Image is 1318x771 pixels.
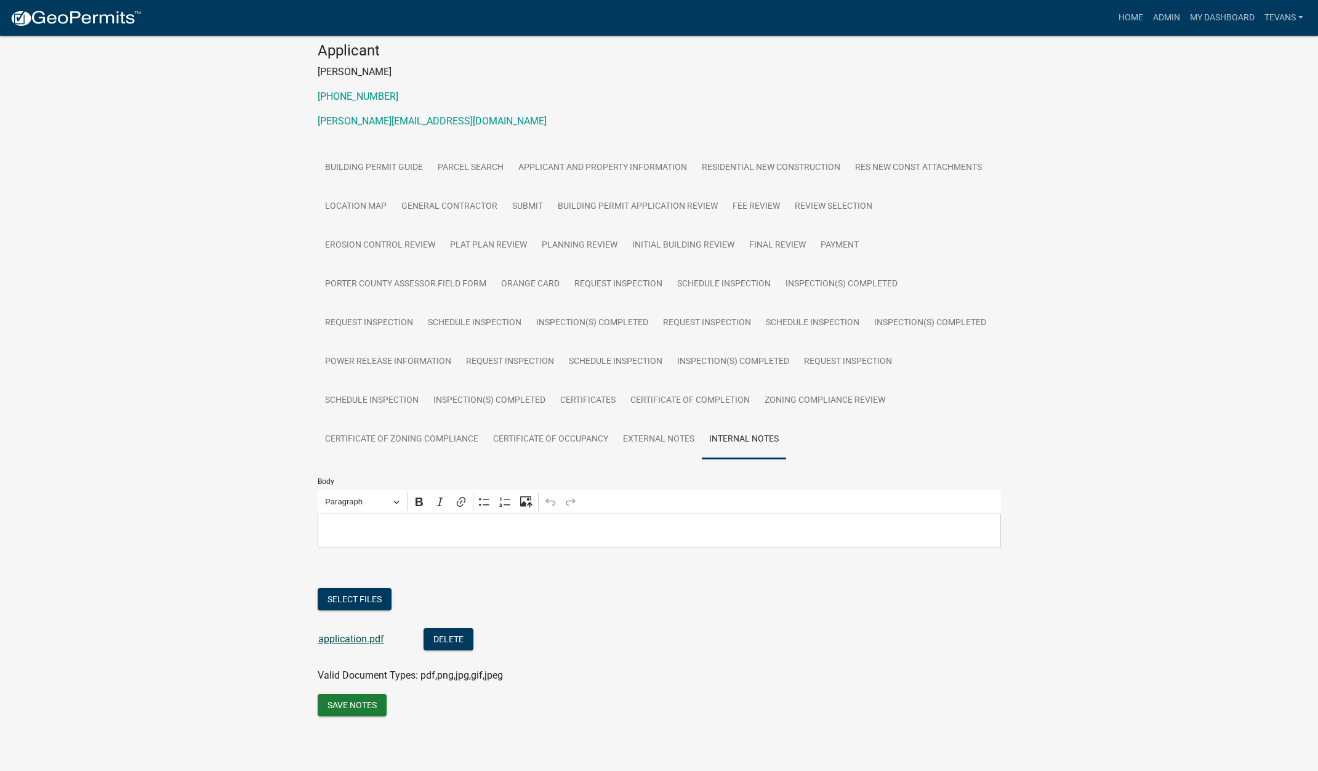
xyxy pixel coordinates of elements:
a: application.pdf [318,633,384,645]
a: Certificate of Zoning Compliance [318,420,486,459]
a: Schedule Inspection [561,342,670,382]
a: Orange Card [494,265,567,304]
a: [PERSON_NAME][EMAIL_ADDRESS][DOMAIN_NAME] [318,115,547,127]
a: Porter County Assessor Field Form [318,265,494,304]
a: tevans [1260,6,1308,30]
a: Erosion Control Review [318,226,443,265]
a: Inspection(s) Completed [426,381,553,421]
a: Internal Notes [702,420,786,459]
button: Save Notes [318,694,387,716]
a: Request Inspection [318,304,420,343]
a: Building Permit Guide [318,148,430,188]
p: [PERSON_NAME] [318,65,1001,79]
a: Building Permit Application Review [550,187,725,227]
a: Inspection(s) Completed [670,342,797,382]
a: Inspection(s) Completed [529,304,656,343]
a: Schedule Inspection [318,381,426,421]
a: Request Inspection [459,342,561,382]
span: Valid Document Types: pdf,png,jpg,gif,jpeg [318,669,503,681]
div: Editor toolbar [318,490,1001,514]
label: Body [318,478,334,485]
a: Certificate of Completion [623,381,757,421]
a: Schedule Inspection [420,304,529,343]
a: [PHONE_NUMBER] [318,91,398,102]
a: Payment [813,226,866,265]
a: Certificates [553,381,623,421]
a: General Contractor [394,187,505,227]
a: Parcel search [430,148,511,188]
a: Applicant and Property Information [511,148,694,188]
wm-modal-confirm: Delete Document [424,634,473,646]
button: Paragraph, Heading [319,493,404,512]
div: Editor editing area: main. Press Alt+0 for help. [318,514,1001,547]
button: Select files [318,588,392,610]
a: Res New Const Attachments [848,148,989,188]
button: Delete [424,628,473,650]
h4: Applicant [318,42,1001,60]
a: Final Review [742,226,813,265]
a: Location Map [318,187,394,227]
a: Admin [1148,6,1185,30]
a: Home [1114,6,1148,30]
a: Review Selection [787,187,880,227]
a: Certificate of Occupancy [486,420,616,459]
a: Plat Plan Review [443,226,534,265]
a: Schedule Inspection [670,265,778,304]
a: Request Inspection [656,304,758,343]
span: Paragraph [325,494,389,509]
a: Schedule Inspection [758,304,867,343]
a: Initial Building Review [625,226,742,265]
a: Fee Review [725,187,787,227]
a: External Notes [616,420,702,459]
a: Request Inspection [567,265,670,304]
a: Residential New Construction [694,148,848,188]
a: Inspection(s) Completed [778,265,905,304]
a: My Dashboard [1185,6,1260,30]
a: Planning Review [534,226,625,265]
a: Inspection(s) Completed [867,304,994,343]
a: Zoning Compliance Review [757,381,893,421]
a: Request Inspection [797,342,899,382]
a: Power Release Information [318,342,459,382]
a: Submit [505,187,550,227]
